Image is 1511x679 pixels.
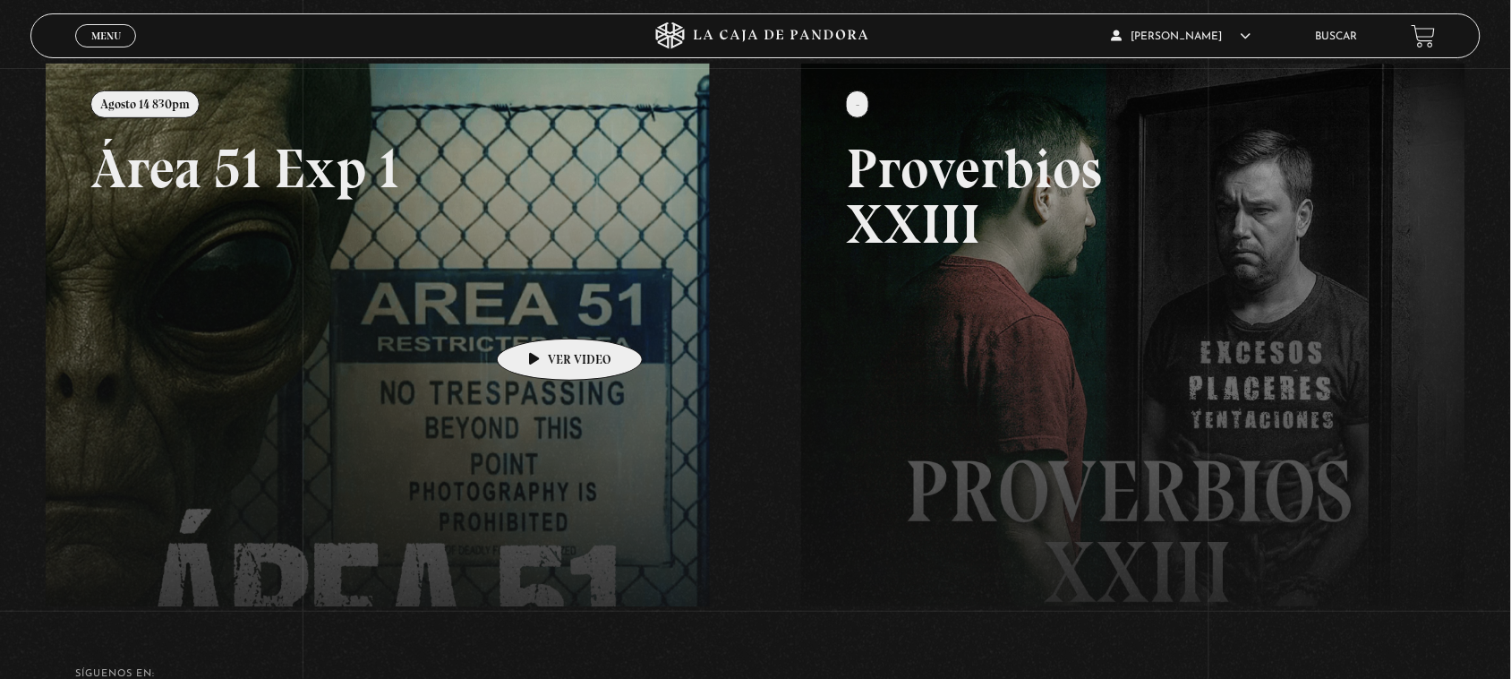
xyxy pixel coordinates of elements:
[91,30,121,41] span: Menu
[1112,31,1251,42] span: [PERSON_NAME]
[85,46,127,58] span: Cerrar
[1316,31,1358,42] a: Buscar
[1412,24,1436,48] a: View your shopping cart
[75,669,1435,679] h4: SÍguenos en:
